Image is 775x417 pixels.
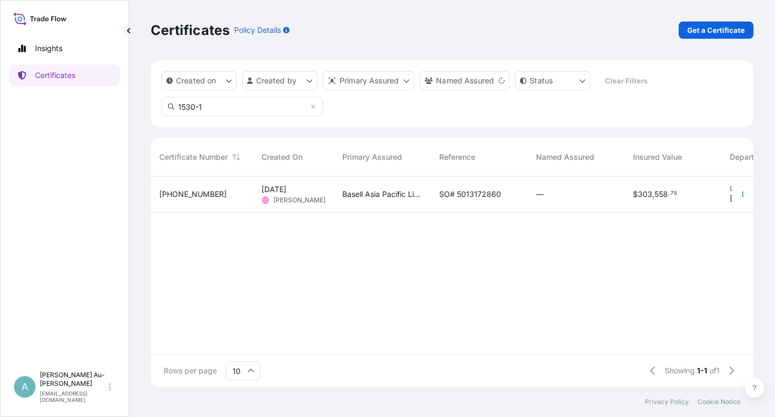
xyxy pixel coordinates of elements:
[730,193,755,204] span: [DATE]
[35,70,75,81] p: Certificates
[709,365,720,376] span: of 1
[645,398,689,406] a: Privacy Policy
[596,72,656,89] button: Clear Filters
[262,195,269,206] span: CC
[340,75,399,86] p: Primary Assured
[730,152,765,162] span: Departure
[273,196,326,204] span: [PERSON_NAME]
[436,75,494,86] p: Named Assured
[262,184,286,195] span: [DATE]
[161,97,323,116] input: Search Certificate or Reference...
[439,189,501,200] span: SO# 5013172860
[176,75,216,86] p: Created on
[515,71,590,90] button: certificateStatus Filter options
[234,25,281,36] p: Policy Details
[230,151,243,164] button: Sort
[262,152,302,162] span: Created On
[164,365,217,376] span: Rows per page
[633,152,682,162] span: Insured Value
[40,371,107,388] p: [PERSON_NAME] Au-[PERSON_NAME]
[420,71,510,90] button: cargoOwner Filter options
[654,190,668,198] span: 558
[633,190,638,198] span: $
[22,381,28,392] span: A
[161,71,237,90] button: createdOn Filter options
[697,365,707,376] span: 1-1
[439,152,475,162] span: Reference
[342,189,422,200] span: Basell Asia Pacific Limited
[242,71,318,90] button: createdBy Filter options
[671,192,677,195] span: 75
[679,22,753,39] a: Get a Certificate
[9,38,120,59] a: Insights
[697,398,741,406] a: Cookie Notice
[323,71,414,90] button: distributor Filter options
[342,152,402,162] span: Primary Assured
[536,152,594,162] span: Named Assured
[605,75,647,86] p: Clear Filters
[638,190,652,198] span: 303
[9,65,120,86] a: Certificates
[530,75,553,86] p: Status
[687,25,745,36] p: Get a Certificate
[159,189,227,200] span: [PHONE_NUMBER]
[652,190,654,198] span: ,
[536,189,544,200] span: —
[665,365,695,376] span: Showing
[668,192,670,195] span: .
[159,152,228,162] span: Certificate Number
[256,75,297,86] p: Created by
[40,390,107,403] p: [EMAIL_ADDRESS][DOMAIN_NAME]
[35,43,62,54] p: Insights
[151,22,230,39] p: Certificates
